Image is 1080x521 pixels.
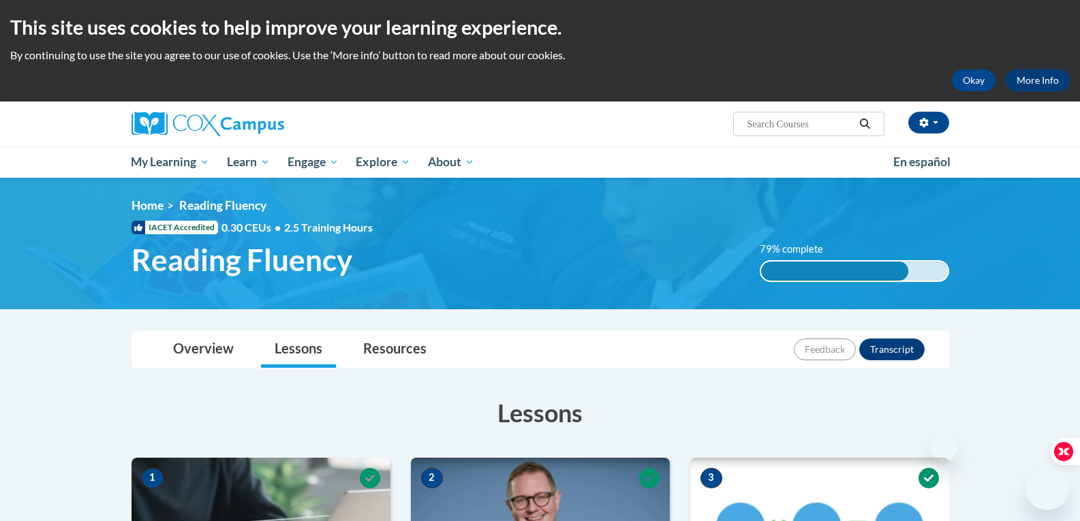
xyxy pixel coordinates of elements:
[132,242,352,278] span: Reading Fluency
[279,146,348,178] a: Engage
[893,155,951,169] span: En español
[700,468,722,488] span: 3
[218,146,279,178] a: Learn
[284,221,373,234] span: 2.5 Training Hours
[952,69,996,91] button: Okay
[132,112,390,136] a: Cox Campus
[745,116,854,132] input: Search Courses
[350,332,440,368] a: Resources
[132,198,164,212] a: Home
[419,146,483,178] a: About
[288,154,339,170] span: Engage
[132,396,949,430] h3: Lessons
[159,332,247,368] a: Overview
[132,112,284,136] img: Cox Campus
[347,146,419,178] a: Explore
[275,221,281,234] span: •
[760,242,838,257] label: 79% complete
[761,262,908,281] div: 79% complete
[421,468,443,488] span: 2
[1025,467,1069,510] iframe: Button to launch messaging window
[854,116,875,132] button: Search
[859,338,925,360] button: Transcript
[179,198,266,212] span: Reading Fluency
[356,154,410,170] span: Explore
[227,154,270,170] span: Learn
[261,332,336,368] a: Lessons
[111,146,970,178] div: Main menu
[142,468,164,488] span: 1
[884,148,959,176] a: En español
[1006,69,1070,91] a: More Info
[132,221,218,234] span: IACET Accredited
[123,146,219,178] a: My Learning
[10,48,1070,63] p: By continuing to use the site you agree to our use of cookies. Use the ‘More info’ button to read...
[428,154,474,170] span: About
[908,112,949,133] button: Account Settings
[10,14,1070,41] h2: This site uses cookies to help improve your learning experience.
[131,154,209,170] span: My Learning
[794,338,856,360] button: Feedback
[221,220,284,235] span: 0.30 CEUs
[930,434,957,461] iframe: Close message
